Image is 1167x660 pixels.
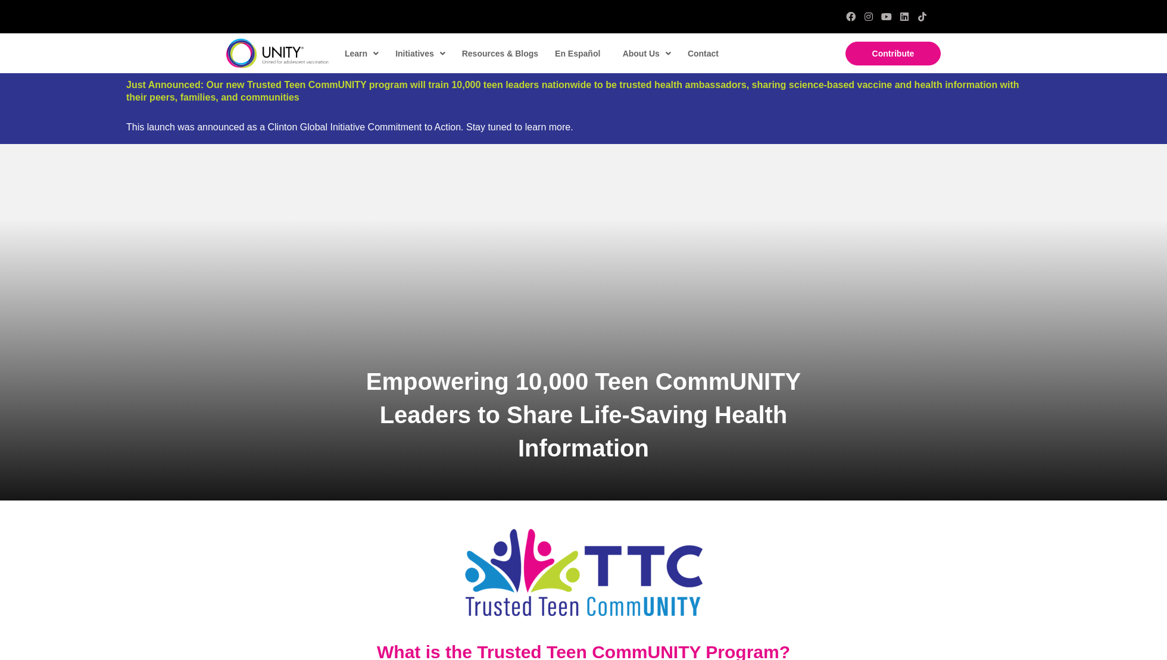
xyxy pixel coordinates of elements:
img: Trusted Teen Community_LANDSCAPE [464,524,703,616]
a: Contribute [845,42,941,65]
span: Learn [345,45,379,62]
span: Resources & Blogs [462,49,538,58]
a: Contact [682,40,723,67]
span: About Us [623,45,671,62]
a: Just Announced: Our new Trusted Teen CommUNITY program will train 10,000 teen leaders nationwide ... [126,80,1019,102]
img: unity-logo-dark [226,39,329,68]
span: Initiatives [395,45,445,62]
span: Contribute [872,49,915,58]
span: Contact [688,49,719,58]
a: About Us [617,40,676,67]
a: Instagram [864,12,873,21]
a: TikTok [918,12,927,21]
div: This launch was announced as a Clinton Global Initiative Commitment to Action. Stay tuned to lear... [126,121,1041,133]
a: Facebook [846,12,856,21]
span: En Español [555,49,600,58]
span: Empowering 10,000 Teen CommUNITY Leaders to Share Life-Saving Health Information [366,368,801,461]
a: Resources & Blogs [456,40,543,67]
a: En Español [549,40,605,67]
a: YouTube [882,12,891,21]
a: LinkedIn [900,12,909,21]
